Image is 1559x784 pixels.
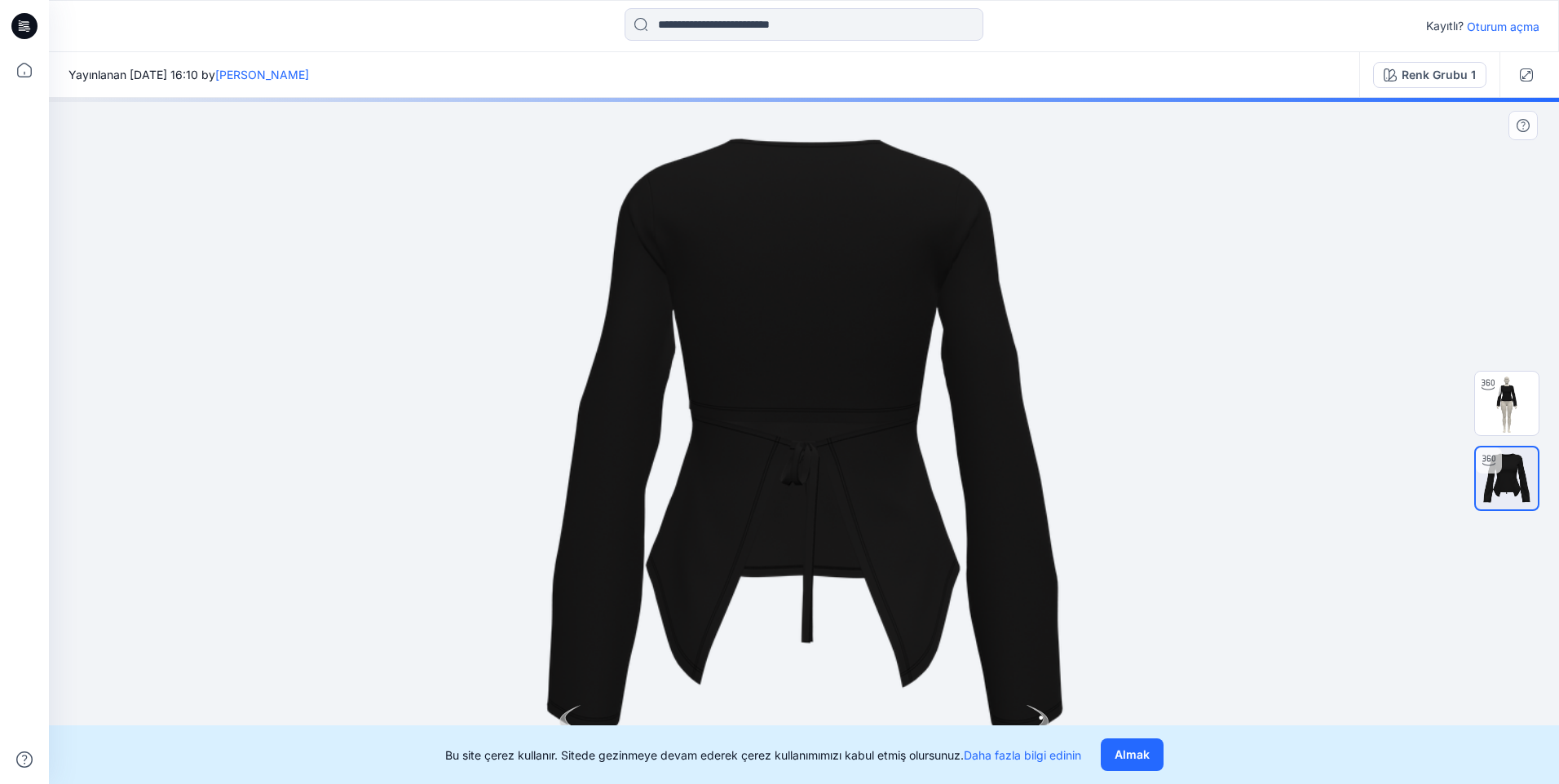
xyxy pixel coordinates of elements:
button: Almak [1101,738,1164,771]
a: [PERSON_NAME] [215,68,309,81]
p: Oturum açma [1467,18,1539,35]
button: Renk Grubu 1 [1373,62,1486,88]
img: Arşiv [1475,372,1539,435]
div: Renk Grubu 1 [1402,66,1476,84]
span: Yayınlanan [DATE] 16:10 by [68,66,309,83]
img: Arşiv [1476,447,1538,509]
p: Bu site çerez kullanır. Sitede gezinmeye devam ederek çerez kullanımımızı kabul etmiş olursunuz. [445,747,1081,764]
p: Kayıtlı? [1426,16,1464,36]
a: Daha fazla bilgi edinin [964,748,1081,762]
